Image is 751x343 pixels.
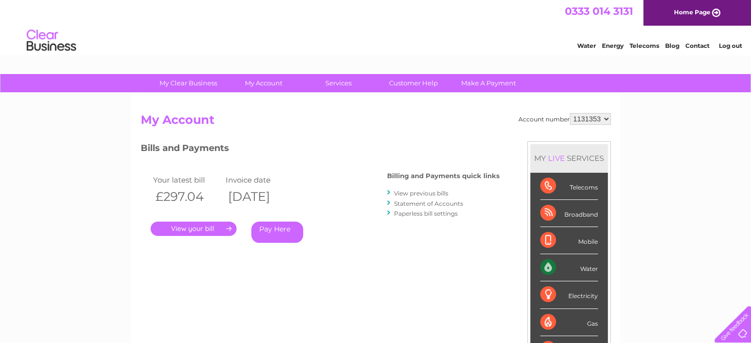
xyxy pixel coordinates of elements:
a: My Account [223,74,304,92]
a: Paperless bill settings [394,210,458,217]
th: £297.04 [151,187,224,207]
a: Blog [665,42,679,49]
img: logo.png [26,26,77,56]
div: Account number [518,113,611,125]
div: MY SERVICES [530,144,608,172]
a: Pay Here [251,222,303,243]
a: View previous bills [394,190,448,197]
div: Gas [540,309,598,336]
td: Your latest bill [151,173,224,187]
td: Invoice date [223,173,296,187]
a: Customer Help [373,74,454,92]
div: Water [540,254,598,281]
h3: Bills and Payments [141,141,500,158]
a: Statement of Accounts [394,200,463,207]
a: Telecoms [630,42,659,49]
div: Mobile [540,227,598,254]
a: Make A Payment [448,74,529,92]
h2: My Account [141,113,611,132]
a: Energy [602,42,624,49]
div: Electricity [540,281,598,308]
th: [DATE] [223,187,296,207]
a: 0333 014 3131 [565,5,633,17]
a: Services [298,74,379,92]
div: LIVE [546,153,567,163]
div: Broadband [540,200,598,227]
a: Water [577,42,596,49]
div: Telecoms [540,173,598,200]
a: Log out [718,42,742,49]
a: Contact [685,42,710,49]
h4: Billing and Payments quick links [387,172,500,180]
a: My Clear Business [148,74,229,92]
div: Clear Business is a trading name of Verastar Limited (registered in [GEOGRAPHIC_DATA] No. 3667643... [143,5,609,48]
a: . [151,222,237,236]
